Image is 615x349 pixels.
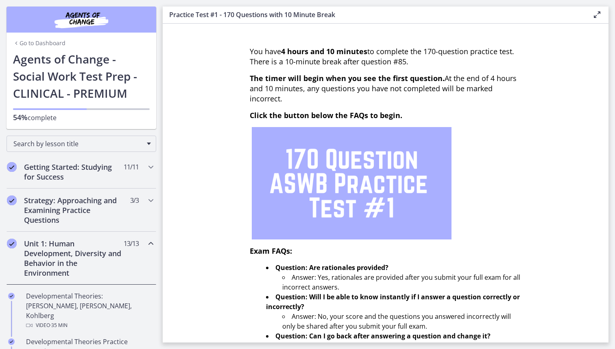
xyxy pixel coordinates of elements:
[26,291,153,330] div: Developmental Theories: [PERSON_NAME], [PERSON_NAME], Kohlberg
[13,39,65,47] a: Go to Dashboard
[281,46,367,56] strong: 4 hours and 10 minutes
[282,312,521,331] li: Answer: No, your score and the questions you answered incorrectly will only be shared after you s...
[8,293,15,299] i: Completed
[13,50,150,102] h1: Agents of Change - Social Work Test Prep - CLINICAL - PREMIUM
[24,239,123,278] h2: Unit 1: Human Development, Diversity and Behavior in the Environment
[250,73,445,83] span: The timer will begin when you see the first question.
[7,239,17,248] i: Completed
[7,136,156,152] div: Search by lesson title
[124,239,139,248] span: 13 / 13
[33,10,130,29] img: Agents of Change
[169,10,579,20] h3: Practice Test #1 - 170 Questions with 10 Minute Break
[7,195,17,205] i: Completed
[13,112,28,122] span: 54%
[250,246,292,256] span: Exam FAQs:
[250,73,517,103] span: At the end of 4 hours and 10 minutes, any questions you have not completed will be marked incorrect.
[282,272,521,292] li: Answer: Yes, rationales are provided after you submit your full exam for all incorrect answers.
[13,112,150,123] p: complete
[250,46,514,66] span: You have to complete the 170-question practice test. There is a 10-minute break after question #85.
[7,162,17,172] i: Completed
[252,127,451,239] img: 1.png
[124,162,139,172] span: 11 / 11
[266,292,520,311] strong: Question: Will I be able to know instantly if I answer a question correctly or incorrectly?
[24,195,123,225] h2: Strategy: Approaching and Examining Practice Questions
[275,263,388,272] strong: Question: Are rationales provided?
[250,110,402,120] span: Click the button below the FAQs to begin.
[24,162,123,182] h2: Getting Started: Studying for Success
[275,331,491,340] strong: Question: Can I go back after answering a question and change it?
[8,338,15,345] i: Completed
[26,320,153,330] div: Video
[50,320,68,330] span: · 35 min
[130,195,139,205] span: 3 / 3
[13,139,143,148] span: Search by lesson title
